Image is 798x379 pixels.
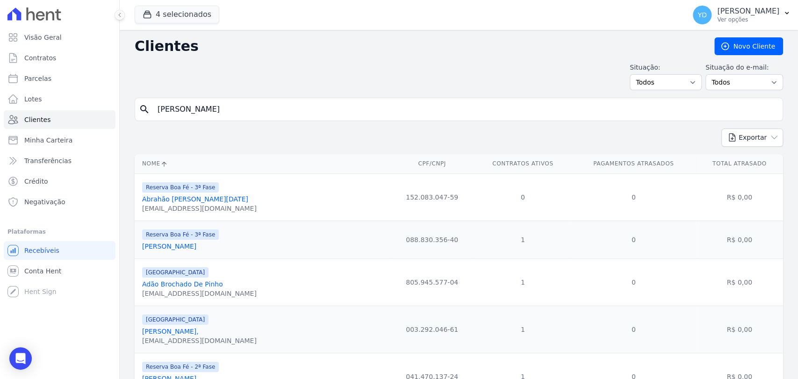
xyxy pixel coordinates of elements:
[717,16,779,23] p: Ver opções
[152,100,779,119] input: Buscar por nome, CPF ou e-mail
[142,243,196,250] a: [PERSON_NAME]
[390,221,474,258] td: 088.830.356-40
[24,177,48,186] span: Crédito
[696,306,783,353] td: R$ 0,00
[717,7,779,16] p: [PERSON_NAME]
[390,173,474,221] td: 152.083.047-59
[24,197,65,207] span: Negativação
[474,258,571,306] td: 1
[24,266,61,276] span: Conta Hent
[685,2,798,28] button: YD [PERSON_NAME] Ver opções
[135,154,390,173] th: Nome
[24,136,72,145] span: Minha Carteira
[571,154,696,173] th: Pagamentos Atrasados
[142,195,248,203] a: Abrahão [PERSON_NAME][DATE]
[4,241,115,260] a: Recebíveis
[24,115,50,124] span: Clientes
[139,104,150,115] i: search
[390,306,474,353] td: 003.292.046-61
[142,229,219,240] span: Reserva Boa Fé - 3ª Fase
[142,336,257,345] div: [EMAIL_ADDRESS][DOMAIN_NAME]
[714,37,783,55] a: Novo Cliente
[571,258,696,306] td: 0
[24,94,42,104] span: Lotes
[142,182,219,193] span: Reserva Boa Fé - 3ª Fase
[4,151,115,170] a: Transferências
[142,267,208,278] span: [GEOGRAPHIC_DATA]
[390,258,474,306] td: 805.945.577-04
[4,69,115,88] a: Parcelas
[4,172,115,191] a: Crédito
[474,154,571,173] th: Contratos Ativos
[696,258,783,306] td: R$ 0,00
[697,12,706,18] span: YD
[571,306,696,353] td: 0
[4,193,115,211] a: Negativação
[390,154,474,173] th: CPF/CNPJ
[696,221,783,258] td: R$ 0,00
[4,262,115,280] a: Conta Hent
[474,173,571,221] td: 0
[630,63,702,72] label: Situação:
[4,90,115,108] a: Lotes
[24,246,59,255] span: Recebíveis
[705,63,783,72] label: Situação do e-mail:
[142,328,199,335] a: [PERSON_NAME],
[135,38,699,55] h2: Clientes
[4,28,115,47] a: Visão Geral
[24,33,62,42] span: Visão Geral
[696,154,783,173] th: Total Atrasado
[9,347,32,370] div: Open Intercom Messenger
[142,280,223,288] a: Adão Brochado De Pinho
[696,173,783,221] td: R$ 0,00
[142,362,219,372] span: Reserva Boa Fé - 2ª Fase
[721,129,783,147] button: Exportar
[24,74,51,83] span: Parcelas
[571,173,696,221] td: 0
[142,204,257,213] div: [EMAIL_ADDRESS][DOMAIN_NAME]
[474,221,571,258] td: 1
[571,221,696,258] td: 0
[142,289,257,298] div: [EMAIL_ADDRESS][DOMAIN_NAME]
[474,306,571,353] td: 1
[4,110,115,129] a: Clientes
[7,226,112,237] div: Plataformas
[4,49,115,67] a: Contratos
[142,315,208,325] span: [GEOGRAPHIC_DATA]
[135,6,219,23] button: 4 selecionados
[24,53,56,63] span: Contratos
[24,156,72,165] span: Transferências
[4,131,115,150] a: Minha Carteira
